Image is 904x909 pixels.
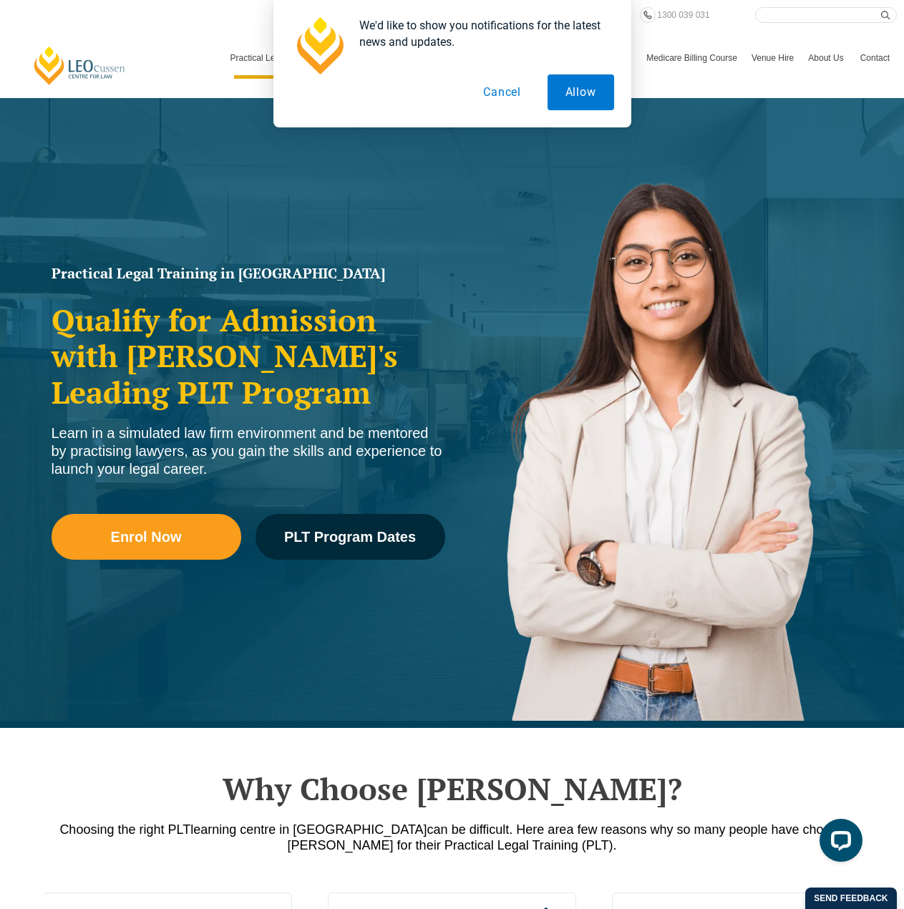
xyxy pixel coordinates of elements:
[256,514,445,560] a: PLT Program Dates
[111,530,182,544] span: Enrol Now
[291,17,348,74] img: notification icon
[808,813,868,873] iframe: LiveChat chat widget
[52,266,445,281] h1: Practical Legal Training in [GEOGRAPHIC_DATA]
[44,822,860,853] p: a few reasons why so many people have chosen [PERSON_NAME] for their Practical Legal Training (PLT).
[52,302,445,410] h2: Qualify for Admission with [PERSON_NAME]'s Leading PLT Program
[52,514,241,560] a: Enrol Now
[44,771,860,807] h2: Why Choose [PERSON_NAME]?
[548,74,614,110] button: Allow
[59,822,190,837] span: Choosing the right PLT
[465,74,539,110] button: Cancel
[190,822,427,837] span: learning centre in [GEOGRAPHIC_DATA]
[427,822,567,837] span: can be difficult. Here are
[284,530,416,544] span: PLT Program Dates
[348,17,614,50] div: We'd like to show you notifications for the latest news and updates.
[52,424,445,478] div: Learn in a simulated law firm environment and be mentored by practising lawyers, as you gain the ...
